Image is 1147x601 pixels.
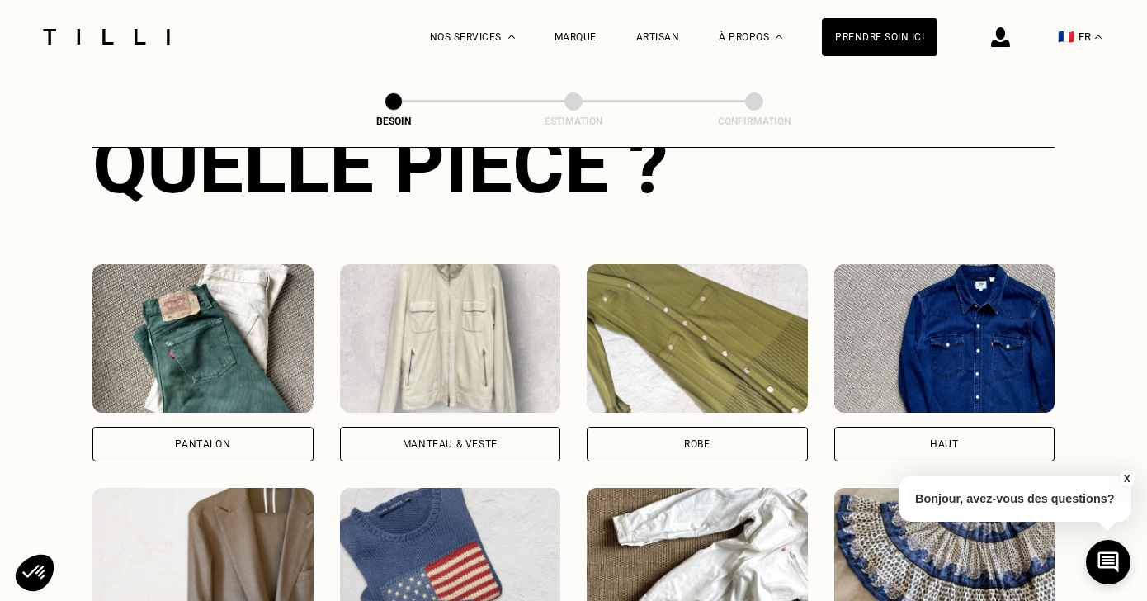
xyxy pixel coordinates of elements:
[92,264,314,413] img: Tilli retouche votre Pantalon
[636,31,680,43] a: Artisan
[930,439,958,449] div: Haut
[92,119,1055,211] div: Quelle pièce ?
[684,439,710,449] div: Robe
[834,264,1055,413] img: Tilli retouche votre Haut
[587,264,808,413] img: Tilli retouche votre Robe
[1058,29,1074,45] span: 🇫🇷
[491,116,656,127] div: Estimation
[776,35,782,39] img: Menu déroulant à propos
[1118,470,1135,488] button: X
[672,116,837,127] div: Confirmation
[899,476,1131,522] p: Bonjour, avez-vous des questions?
[403,439,498,449] div: Manteau & Veste
[508,35,515,39] img: Menu déroulant
[175,439,230,449] div: Pantalon
[822,18,937,56] a: Prendre soin ici
[991,27,1010,47] img: icône connexion
[311,116,476,127] div: Besoin
[340,264,561,413] img: Tilli retouche votre Manteau & Veste
[555,31,597,43] a: Marque
[1095,35,1102,39] img: menu déroulant
[37,29,176,45] img: Logo du service de couturière Tilli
